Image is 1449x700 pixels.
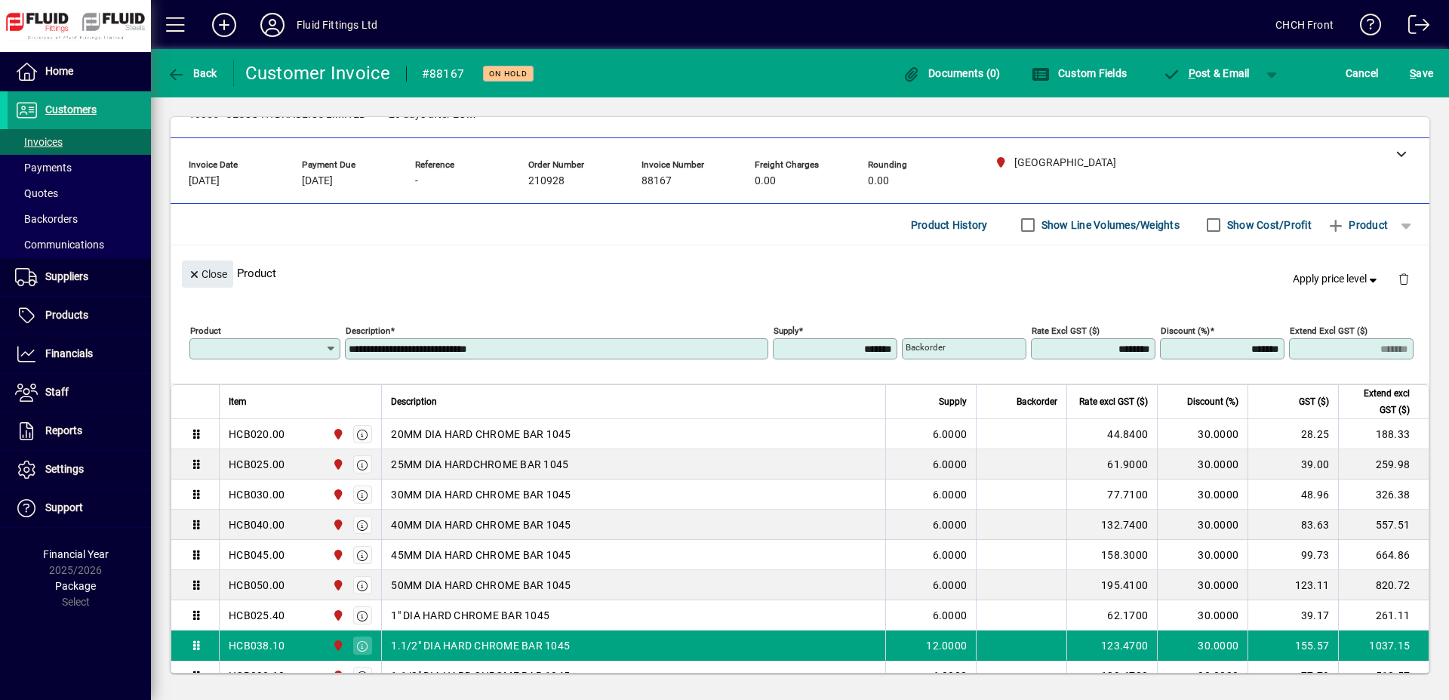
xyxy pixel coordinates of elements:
span: Quotes [15,187,58,199]
a: Staff [8,374,151,412]
td: 518.57 [1338,661,1429,691]
span: 1" DIA HARD CHROME BAR 1045 [391,608,549,623]
span: CHRISTCHURCH [328,547,346,563]
span: Documents (0) [903,67,1001,79]
span: Products [45,309,88,321]
span: S [1410,67,1416,79]
span: 210928 [528,175,565,187]
mat-label: Description [346,325,390,336]
button: Post & Email [1155,60,1257,87]
span: Home [45,65,73,77]
td: 820.72 [1338,570,1429,600]
div: 61.9000 [1076,457,1148,472]
div: HCB030.00 [229,487,285,502]
span: - [415,175,418,187]
a: Payments [8,155,151,180]
span: Custom Fields [1032,67,1127,79]
span: CHRISTCHURCH [328,637,346,654]
span: CHRISTCHURCH [328,456,346,473]
span: 25MM DIA HARDCHROME BAR 1045 [391,457,568,472]
a: Invoices [8,129,151,155]
div: HCB020.00 [229,427,285,442]
span: Settings [45,463,84,475]
button: Save [1406,60,1437,87]
td: 83.63 [1247,510,1338,540]
div: 77.7100 [1076,487,1148,502]
span: P [1189,67,1195,79]
a: Quotes [8,180,151,206]
div: Fluid Fittings Ltd [297,13,377,37]
td: 39.17 [1247,600,1338,631]
td: 123.11 [1247,570,1338,600]
a: Settings [8,451,151,489]
button: Documents (0) [899,60,1004,87]
span: 40MM DIA HARD CHROME BAR 1045 [391,517,571,532]
td: 326.38 [1338,480,1429,510]
td: 30.0000 [1157,631,1247,661]
a: Communications [8,232,151,257]
div: #88167 [422,62,465,86]
mat-label: Discount (%) [1161,325,1210,336]
div: 132.7400 [1076,517,1148,532]
app-page-header-button: Delete [1386,272,1422,285]
a: Products [8,297,151,335]
span: Product [1327,213,1388,237]
td: 30.0000 [1157,600,1247,631]
button: Cancel [1342,60,1383,87]
span: Customers [45,103,97,116]
span: 45MM DIA HARD CHROME BAR 1045 [391,547,571,563]
a: Knowledge Base [1349,3,1382,52]
app-page-header-button: Back [151,60,234,87]
div: HCB038.10 [229,638,285,653]
span: Package [55,580,96,592]
td: 30.0000 [1157,661,1247,691]
a: Home [8,53,151,91]
a: Backorders [8,206,151,232]
span: 12.0000 [926,638,967,653]
span: CHRISTCHURCH [328,517,346,533]
span: 6.0000 [933,487,968,502]
span: 6.0000 [933,457,968,472]
div: 158.3000 [1076,547,1148,563]
td: 30.0000 [1157,419,1247,449]
span: CHRISTCHURCH [328,668,346,684]
span: ost & Email [1162,67,1250,79]
a: Suppliers [8,258,151,296]
div: HCB045.00 [229,547,285,563]
div: HCB038.10 [229,668,285,683]
td: 261.11 [1338,600,1429,631]
span: Description [391,393,437,410]
span: [DATE] [189,175,220,187]
span: 0.00 [868,175,889,187]
mat-label: Supply [774,325,798,336]
td: 30.0000 [1157,510,1247,540]
button: Profile [248,11,297,39]
div: HCB040.00 [229,517,285,532]
span: Discount (%) [1187,393,1238,410]
div: HCB025.40 [229,608,285,623]
span: 6.0000 [933,578,968,593]
mat-label: Product [190,325,221,336]
mat-label: Backorder [906,342,946,353]
span: Cancel [1346,61,1379,85]
td: 30.0000 [1157,540,1247,570]
a: Reports [8,412,151,450]
span: Invoices [15,136,63,148]
td: 30.0000 [1157,449,1247,480]
span: Reports [45,424,82,436]
span: 88167 [641,175,672,187]
span: Apply price level [1293,271,1380,287]
td: 28.25 [1247,419,1338,449]
span: [DATE] [302,175,333,187]
td: 664.86 [1338,540,1429,570]
button: Close [182,261,233,288]
div: Product [171,245,1429,301]
span: 6.0000 [933,547,968,563]
div: HCB025.00 [229,457,285,472]
td: 39.00 [1247,449,1338,480]
span: CHRISTCHURCH [328,426,346,443]
span: Communications [15,239,104,251]
span: On hold [489,69,528,79]
app-page-header-button: Close [178,267,237,280]
span: Close [188,262,227,287]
